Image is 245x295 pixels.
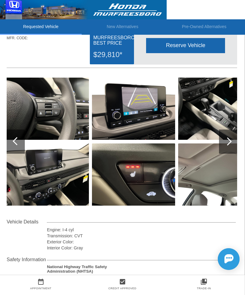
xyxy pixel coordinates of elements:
[163,19,245,35] li: Pre-Owned Alternatives
[82,278,163,285] a: check_box
[6,78,89,140] img: 062654582b53d489e367168489920a5ex.jpg
[92,143,175,206] img: cbb1adcddc1f4ab07982356d5346312dx.jpg
[47,245,236,251] div: Interior Color: Gray
[47,239,236,245] div: Exterior Color:
[7,218,47,226] div: Vehicle Details
[7,50,237,59] div: Quoted on [DATE] 7:43:08 PM
[197,287,211,290] a: Trade-In
[92,78,175,140] img: 8b2bbc91529fd13117a1a6fdf8012013x.jpg
[163,278,245,285] a: collections_bookmark
[108,287,136,290] a: Credit Approved
[191,243,245,275] iframe: Chat Assistance
[30,287,52,290] a: Appointment
[47,233,236,239] div: Transmission: CVT
[6,143,89,206] img: 731856cbad906eae9ff8503ce53278e8x.jpg
[47,265,107,274] strong: National Highway Traffic Safety Administration (NHTSA)
[146,38,225,53] div: Reserve Vehicle
[47,227,236,233] div: Engine: I-4 cyl
[93,47,131,63] div: $29,810*
[82,19,163,35] li: New Alternatives
[7,256,47,263] div: Safety Information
